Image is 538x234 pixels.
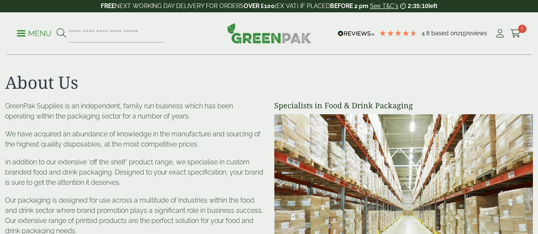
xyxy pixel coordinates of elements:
div: 4.79 Stars [379,29,417,37]
i: Cart [510,29,521,38]
h4: Specialists in Food & Drink Packaging [274,101,533,110]
a: Menu [17,28,51,37]
span: 1 [518,25,527,33]
span: 4.8 [421,30,431,37]
strong: OVER £100 [244,3,275,9]
strong: BEFORE 2 pm [330,3,368,9]
p: GreenPak Supplies is an independent, family run business which has been operating within the pack... [5,101,264,121]
a: See T&C's [370,3,399,9]
span: 2:35:10 [408,3,428,9]
span: left [428,3,437,9]
strong: FREE [101,3,115,9]
i: My Account [495,29,505,38]
img: REVIEWS.io [338,31,375,37]
img: GreenPak Supplies [227,23,311,43]
span: 215 [457,30,466,37]
h1: About Us [5,72,533,93]
p: Menu [17,28,51,39]
p: In addition to our extensive ‘off the shelf’ product range, we specialise in custom branded food ... [5,157,264,188]
p: We have acquired an abundance of knowledge in the manufacture and sourcing of the highest quality... [5,129,264,149]
a: 1 [510,27,521,40]
span: reviews [466,30,487,37]
span: Based on [431,30,457,37]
